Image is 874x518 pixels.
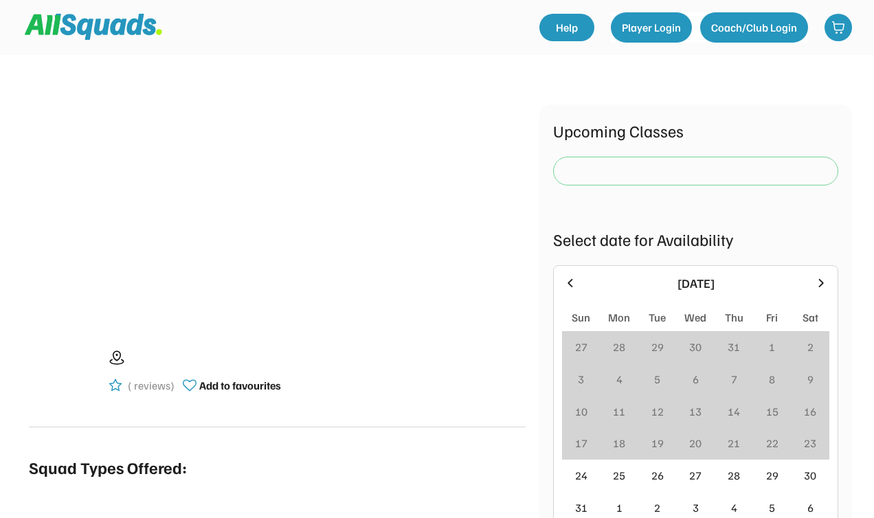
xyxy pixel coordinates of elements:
[649,309,666,326] div: Tue
[651,339,664,355] div: 29
[804,435,816,451] div: 23
[654,499,660,516] div: 2
[575,403,587,420] div: 10
[553,227,838,251] div: Select date for Availability
[616,499,623,516] div: 1
[578,371,584,387] div: 3
[804,467,816,484] div: 30
[700,12,808,43] button: Coach/Club Login
[199,377,281,394] div: Add to favourites
[769,339,775,355] div: 1
[611,12,692,43] button: Player Login
[807,499,814,516] div: 6
[572,309,590,326] div: Sun
[613,435,625,451] div: 18
[89,104,467,310] img: yH5BAEAAAAALAAAAAABAAEAAAIBRAA7
[803,309,818,326] div: Sat
[807,371,814,387] div: 9
[766,467,778,484] div: 29
[728,467,740,484] div: 28
[651,435,664,451] div: 19
[807,339,814,355] div: 2
[689,403,702,420] div: 13
[651,467,664,484] div: 26
[766,309,778,326] div: Fri
[769,371,775,387] div: 8
[29,337,98,406] img: yH5BAEAAAAALAAAAAABAAEAAAIBRAA7
[728,435,740,451] div: 21
[613,403,625,420] div: 11
[728,339,740,355] div: 31
[575,339,587,355] div: 27
[689,339,702,355] div: 30
[731,499,737,516] div: 4
[575,467,587,484] div: 24
[575,435,587,451] div: 17
[766,403,778,420] div: 15
[613,339,625,355] div: 28
[804,403,816,420] div: 16
[613,467,625,484] div: 25
[575,499,587,516] div: 31
[728,403,740,420] div: 14
[585,274,806,293] div: [DATE]
[29,455,187,480] div: Squad Types Offered:
[539,14,594,41] a: Help
[128,377,175,394] div: ( reviews)
[689,467,702,484] div: 27
[553,118,838,143] div: Upcoming Classes
[25,14,162,40] img: Squad%20Logo.svg
[654,371,660,387] div: 5
[766,435,778,451] div: 22
[831,21,845,34] img: shopping-cart-01%20%281%29.svg
[616,371,623,387] div: 4
[769,499,775,516] div: 5
[684,309,706,326] div: Wed
[608,309,630,326] div: Mon
[693,499,699,516] div: 3
[693,371,699,387] div: 6
[689,435,702,451] div: 20
[725,309,743,326] div: Thu
[731,371,737,387] div: 7
[651,403,664,420] div: 12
